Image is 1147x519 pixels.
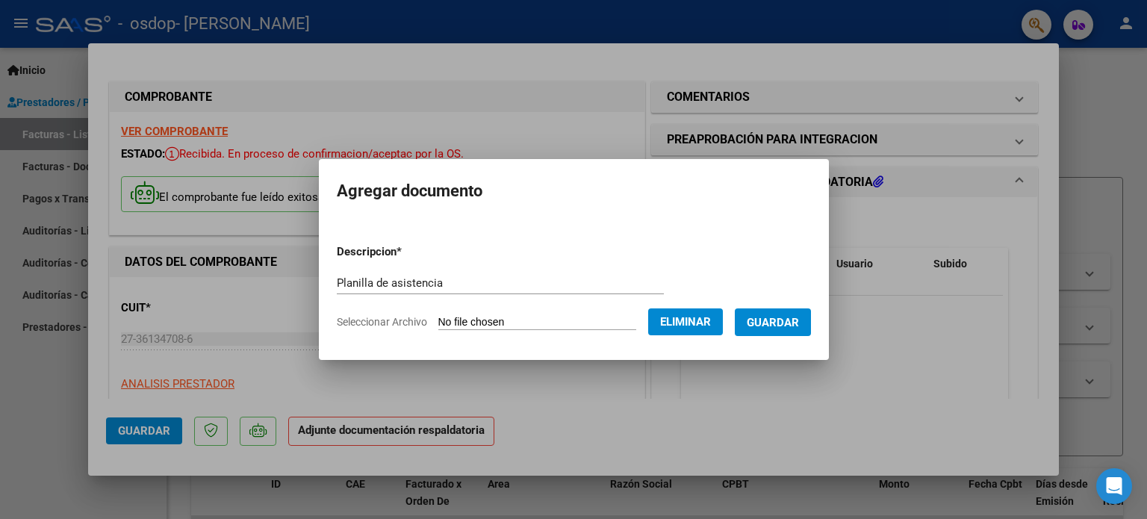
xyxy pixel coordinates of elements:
[337,177,811,205] h2: Agregar documento
[337,316,427,328] span: Seleccionar Archivo
[735,308,811,336] button: Guardar
[648,308,723,335] button: Eliminar
[337,243,479,261] p: Descripcion
[1096,468,1132,504] div: Open Intercom Messenger
[660,315,711,329] span: Eliminar
[747,316,799,329] span: Guardar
